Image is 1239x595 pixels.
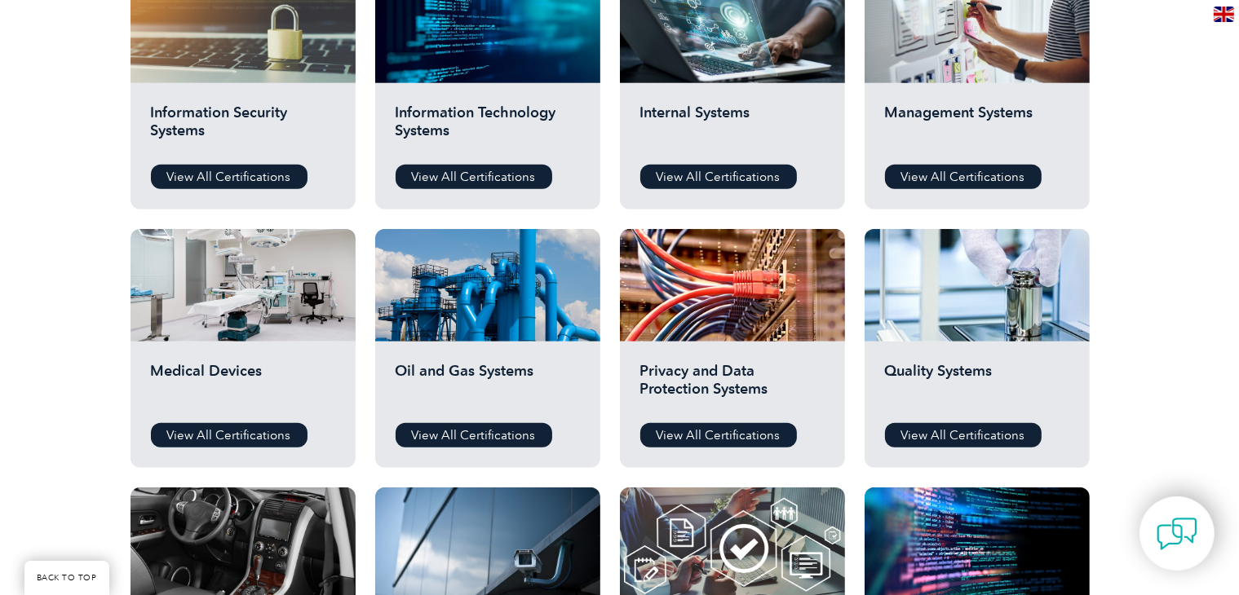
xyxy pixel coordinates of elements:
[885,423,1042,447] a: View All Certifications
[885,165,1042,189] a: View All Certifications
[885,362,1069,411] h2: Quality Systems
[24,561,109,595] a: BACK TO TOP
[885,104,1069,152] h2: Management Systems
[640,104,825,152] h2: Internal Systems
[1214,7,1234,22] img: en
[396,362,580,411] h2: Oil and Gas Systems
[151,165,308,189] a: View All Certifications
[1157,513,1197,554] img: contact-chat.png
[640,165,797,189] a: View All Certifications
[640,362,825,411] h2: Privacy and Data Protection Systems
[396,165,552,189] a: View All Certifications
[396,423,552,447] a: View All Certifications
[151,104,335,152] h2: Information Security Systems
[640,423,797,447] a: View All Certifications
[151,423,308,447] a: View All Certifications
[396,104,580,152] h2: Information Technology Systems
[151,362,335,411] h2: Medical Devices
